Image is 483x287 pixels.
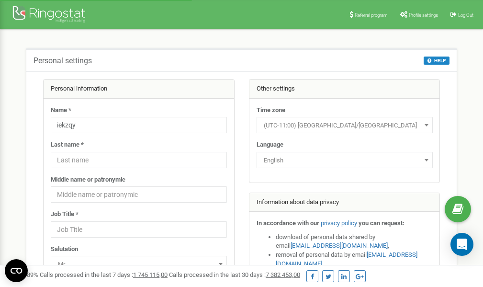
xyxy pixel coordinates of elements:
[51,140,84,149] label: Last name *
[169,271,300,278] span: Calls processed in the last 30 days :
[260,154,429,167] span: English
[249,80,440,99] div: Other settings
[409,12,438,18] span: Profile settings
[458,12,473,18] span: Log Out
[44,80,234,99] div: Personal information
[249,193,440,212] div: Information about data privacy
[450,233,473,256] div: Open Intercom Messenger
[257,140,283,149] label: Language
[51,210,79,219] label: Job Title *
[51,175,125,184] label: Middle name or patronymic
[257,106,285,115] label: Time zone
[54,258,224,271] span: Mr.
[51,106,71,115] label: Name *
[257,117,433,133] span: (UTC-11:00) Pacific/Midway
[291,242,388,249] a: [EMAIL_ADDRESS][DOMAIN_NAME]
[355,12,388,18] span: Referral program
[51,221,227,238] input: Job Title
[359,219,404,227] strong: you can request:
[51,186,227,203] input: Middle name or patronymic
[266,271,300,278] u: 7 382 453,00
[40,271,168,278] span: Calls processed in the last 7 days :
[51,117,227,133] input: Name
[133,271,168,278] u: 1 745 115,00
[51,152,227,168] input: Last name
[51,256,227,272] span: Mr.
[5,259,28,282] button: Open CMP widget
[51,245,78,254] label: Salutation
[321,219,357,227] a: privacy policy
[260,119,429,132] span: (UTC-11:00) Pacific/Midway
[276,233,433,251] li: download of personal data shared by email ,
[257,152,433,168] span: English
[257,219,319,227] strong: In accordance with our
[424,57,449,65] button: HELP
[34,57,92,65] h5: Personal settings
[276,251,433,268] li: removal of personal data by email ,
